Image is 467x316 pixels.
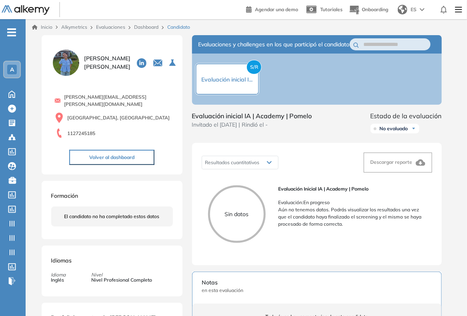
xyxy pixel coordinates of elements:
span: Tutoriales [320,6,343,12]
i: - [7,32,16,33]
span: Descargar reporte [371,159,413,165]
span: No evaluado [380,125,408,132]
button: Onboarding [349,1,388,18]
span: Idioma [51,271,66,278]
span: Evaluaciones y challenges en los que participó el candidato [198,40,350,49]
span: Nivel [92,271,152,278]
img: Logo [2,5,50,15]
span: Evaluación inicial I... [202,76,253,83]
span: Resultados cuantitativos [205,159,260,165]
span: Estado de la evaluación [371,111,442,121]
span: Alkymetrics [61,24,87,30]
span: [PERSON_NAME][EMAIL_ADDRESS][PERSON_NAME][DOMAIN_NAME] [64,93,172,108]
span: Formación [51,192,78,199]
button: Descargar reporte [364,153,432,173]
p: Aún no tenemos datos. Podrás visualizar los resultados una vez que el candidato haya finalizado e... [279,206,426,228]
a: Dashboard [134,24,158,30]
span: ES [411,6,417,13]
span: Agendar una demo [255,6,298,12]
img: PROFILE_MENU_LOGO_USER [51,48,81,78]
span: Evaluación inicial IA | Academy | Pomelo [279,185,426,193]
button: Volver al dashboard [69,150,154,165]
span: A [10,66,14,73]
a: Inicio [32,24,52,31]
span: [PERSON_NAME] [PERSON_NAME] [84,54,130,71]
span: Invitado el [DATE] | Rindió el - [192,121,312,129]
span: 1127245185 [67,130,95,137]
img: arrow [420,8,425,11]
span: en esta evaluación [202,287,432,294]
span: Evaluación inicial IA | Academy | Pomelo [192,111,312,121]
span: Idiomas [51,257,72,264]
img: world [398,5,407,14]
span: El candidato no ha completado estos datos [64,213,160,220]
span: [GEOGRAPHIC_DATA], [GEOGRAPHIC_DATA] [68,114,170,121]
a: Evaluaciones [96,24,125,30]
img: Menu [452,2,465,18]
span: Notas [202,278,432,287]
span: Candidato [167,24,190,31]
img: Ícono de flecha [411,126,416,131]
span: Onboarding [362,6,388,12]
span: Nivel Profesional Completo [92,276,152,284]
span: S/R [247,60,262,74]
a: Agendar una demo [246,4,298,14]
span: Inglés [51,276,66,284]
p: Evaluación : En progreso [279,199,426,206]
p: Sin datos [210,210,264,219]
